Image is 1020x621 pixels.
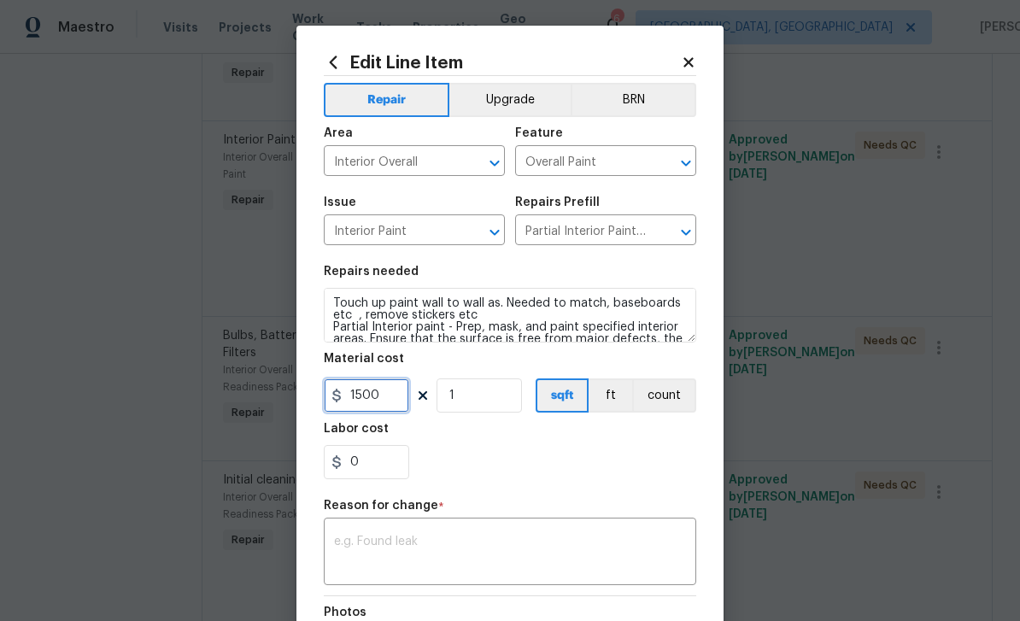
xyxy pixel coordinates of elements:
h2: Edit Line Item [324,53,681,72]
button: Repair [324,83,449,117]
button: Open [674,220,698,244]
button: Upgrade [449,83,572,117]
button: Open [483,220,507,244]
button: count [632,378,696,413]
h5: Repairs Prefill [515,196,600,208]
h5: Photos [324,606,366,618]
h5: Material cost [324,353,404,365]
button: ft [589,378,632,413]
button: BRN [571,83,696,117]
h5: Labor cost [324,423,389,435]
h5: Issue [324,196,356,208]
h5: Repairs needed [324,266,419,278]
button: Open [483,151,507,175]
h5: Feature [515,127,563,139]
h5: Reason for change [324,500,438,512]
textarea: Touch up paint wall to wall as. Needed to match, baseboards etc , remove stickers etc Partial Int... [324,288,696,343]
button: sqft [536,378,589,413]
button: Open [674,151,698,175]
h5: Area [324,127,353,139]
